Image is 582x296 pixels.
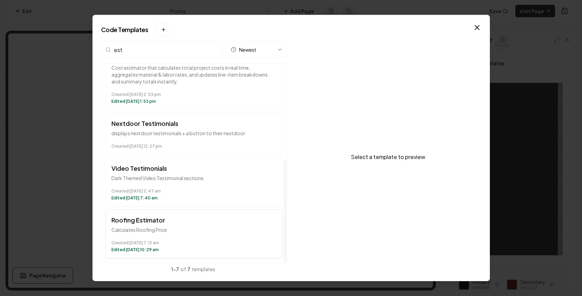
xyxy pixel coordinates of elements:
h2: Code Templates [101,23,481,36]
h3: Roofing Estimator [111,215,277,225]
p: Calculates Roofing Price [111,226,277,233]
time: Created [DATE] 2:47 am [111,188,277,194]
time: Edited [DATE] 1:53 pm [111,99,277,104]
button: Nextdoor Testimonialsdisplays nextdoor testimonials + a button to their nextdoorCreated [DATE] 12... [106,113,283,155]
input: Search templates... [101,41,222,58]
time: Created [DATE] 7:12 am [111,240,277,246]
button: Cost estimator that calculates total project costs in real time, aggregates material & labor rate... [106,47,283,110]
h3: Nextdoor Testimonials [111,119,277,128]
time: Created [DATE] 2:53 pm [111,92,277,97]
p: Dark Themed Video Testimonial sections [111,175,277,181]
time: Edited [DATE] 7:40 am [111,195,277,201]
p: Cost estimator that calculates total project costs in real time, aggregates material & labor rate... [111,64,277,85]
time: Edited [DATE] 10:29 am [111,247,277,253]
span: 1 - 7 [171,266,179,272]
time: Created [DATE] 12:27 pm [111,144,277,149]
button: Roofing EstimatorCalculates Roofing PriceCreated [DATE] 7:12 amEdited [DATE] 10:29 am [106,209,283,258]
span: of [180,266,186,272]
p: displays nextdoor testimonials + a button to their nextdoor [111,130,277,137]
button: Video TestimonialsDark Themed Video Testimonial sectionsCreated [DATE] 2:47 amEdited [DATE] 7:40 am [106,158,283,207]
h3: Video Testimonials [111,164,277,173]
span: 7 [187,266,190,272]
span: templates [192,266,215,272]
div: Select a template to preview [295,41,481,273]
